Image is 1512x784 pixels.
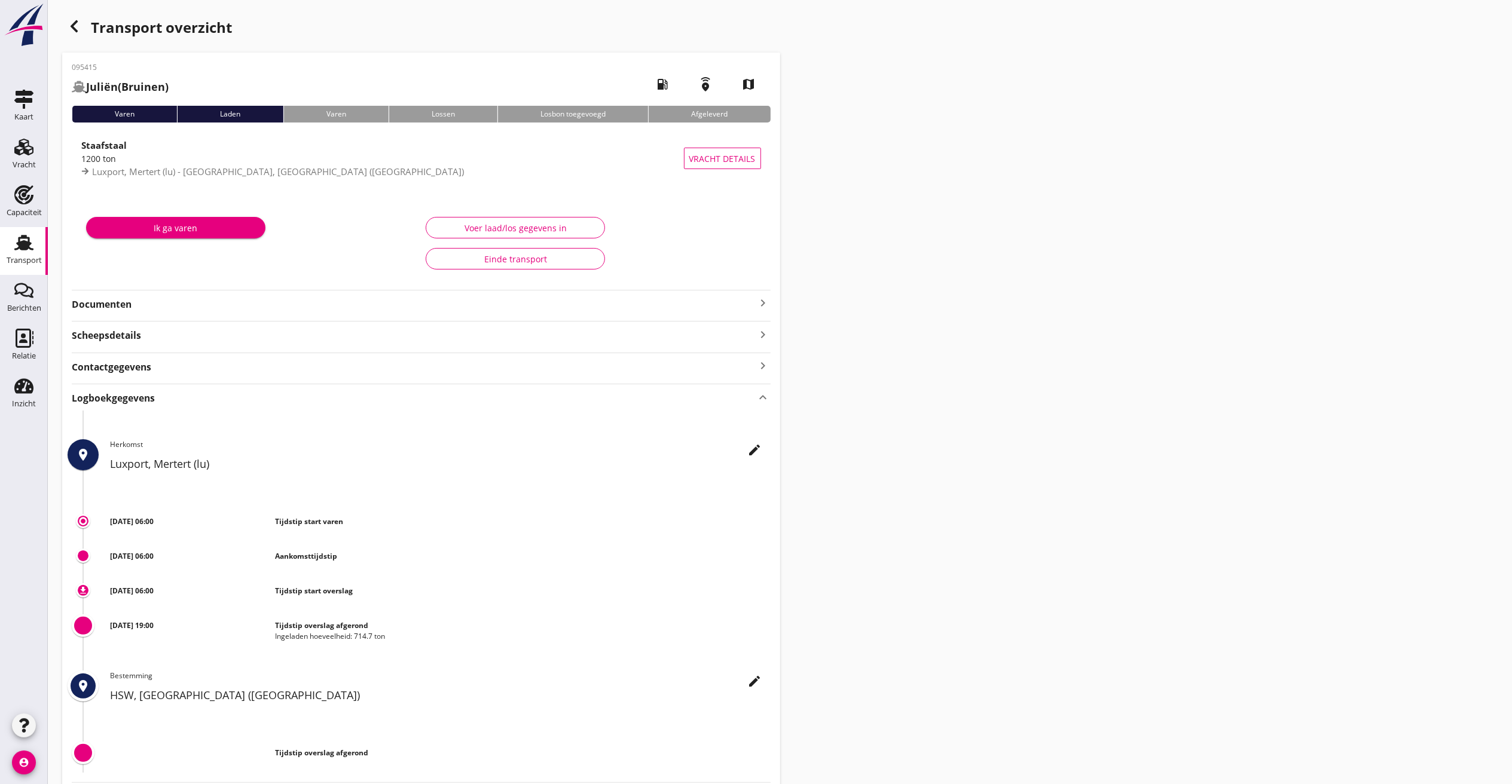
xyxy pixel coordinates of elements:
[436,253,595,265] div: Einde transport
[13,161,36,169] div: Vracht
[275,748,368,758] strong: Tijdstip overslag afgerond
[436,222,595,234] div: Voer laad/los gegevens in
[275,620,368,630] strong: Tijdstip overslag afgerond
[72,62,169,73] p: 095415
[72,79,169,95] h2: (Bruinen)
[76,679,90,693] i: place
[275,631,770,642] div: Ingeladen hoeveelheid: 714.7 ton
[732,68,766,101] i: map
[110,551,154,561] strong: [DATE] 06:00
[7,256,42,264] div: Transport
[426,217,605,238] button: Voer laad/los gegevens in
[497,106,648,122] div: Losbon toegevoegd
[689,152,756,165] span: Vracht details
[684,148,761,169] button: Vracht details
[283,106,389,122] div: Varen
[86,79,118,94] strong: Juliën
[275,551,337,561] strong: Aankomsttijdstip
[756,389,771,405] i: keyboard_arrow_up
[689,68,723,101] i: emergency_share
[110,586,154,596] strong: [DATE] 06:00
[78,516,88,526] i: trip_origin
[426,248,605,269] button: Einde transport
[72,360,151,374] strong: Contactgegevens
[756,326,771,342] i: keyboard_arrow_right
[12,751,36,774] i: account_circle
[81,139,127,151] strong: Staafstaal
[110,620,154,630] strong: [DATE] 19:00
[62,14,780,43] div: Transport overzicht
[756,358,771,374] i: keyboard_arrow_right
[275,586,353,596] strong: Tijdstip start overslag
[14,113,33,121] div: Kaart
[86,217,265,238] button: Ik ga varen
[110,670,152,681] span: Bestemming
[110,439,143,449] span: Herkomst
[648,106,770,122] div: Afgeleverd
[748,674,762,688] i: edit
[110,456,771,472] h2: Luxport, Mertert (lu)
[646,68,680,101] i: local_gas_station
[72,391,155,405] strong: Logboekgegevens
[12,352,36,360] div: Relatie
[275,516,343,526] strong: Tijdstip start varen
[72,132,771,185] a: Staafstaal1200 tonLuxport, Mertert (lu) - [GEOGRAPHIC_DATA], [GEOGRAPHIC_DATA] ([GEOGRAPHIC_DATA]...
[72,106,177,122] div: Varen
[81,152,684,165] div: 1200 ton
[756,296,771,310] i: keyboard_arrow_right
[72,329,141,342] strong: Scheepsdetails
[78,586,88,595] i: download
[110,516,154,526] strong: [DATE] 06:00
[389,106,497,122] div: Lossen
[96,222,256,234] div: Ik ga varen
[76,448,90,462] i: place
[72,298,756,311] strong: Documenten
[7,304,41,312] div: Berichten
[12,400,36,408] div: Inzicht
[2,3,45,47] img: logo-small.a267ee39.svg
[177,106,283,122] div: Laden
[748,443,762,457] i: edit
[92,166,464,177] span: Luxport, Mertert (lu) - [GEOGRAPHIC_DATA], [GEOGRAPHIC_DATA] ([GEOGRAPHIC_DATA])
[110,687,771,703] h2: HSW, [GEOGRAPHIC_DATA] ([GEOGRAPHIC_DATA])
[7,209,42,216] div: Capaciteit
